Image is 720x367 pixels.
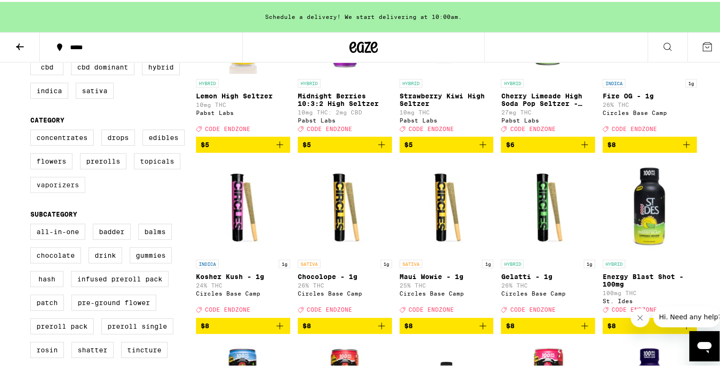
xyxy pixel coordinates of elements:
[298,90,392,105] p: Midnight Berries 10:3:2 High Seltzer
[603,90,697,98] p: Fire OG - 1g
[501,158,595,253] img: Circles Base Camp - Gelatti - 1g
[501,288,595,295] div: Circles Base Camp
[404,320,413,328] span: $8
[689,329,720,359] iframe: Button to launch messaging window
[142,128,185,144] label: Edibles
[501,90,595,105] p: Cherry Limeade High Soda Pop Seltzer - 25mg
[510,305,555,311] span: CODE ENDZONE
[612,124,657,130] span: CODE ENDZONE
[201,320,209,328] span: $8
[71,340,114,356] label: Shatter
[501,271,595,279] p: Gelatti - 1g
[400,316,494,332] button: Add to bag
[196,90,290,98] p: Lemon High Seltzer
[93,222,131,238] label: Badder
[298,135,392,151] button: Add to bag
[89,245,122,262] label: Drink
[142,57,180,73] label: Hybrid
[307,124,352,130] span: CODE ENDZONE
[400,158,494,315] a: Open page for Maui Wowie - 1g from Circles Base Camp
[6,7,68,14] span: Hi. Need any help?
[603,135,697,151] button: Add to bag
[603,77,625,86] p: INDICA
[603,108,697,114] div: Circles Base Camp
[298,271,392,279] p: Chocolope - 1g
[400,77,422,86] p: HYBRID
[80,151,126,167] label: Prerolls
[603,271,697,286] p: Energy Blast Shot - 100mg
[584,258,595,266] p: 1g
[30,175,85,191] label: Vaporizers
[30,316,94,332] label: Preroll Pack
[101,316,173,332] label: Preroll Single
[307,305,352,311] span: CODE ENDZONE
[138,222,172,238] label: Balms
[510,124,555,130] span: CODE ENDZONE
[501,115,595,122] div: Pabst Labs
[196,100,290,106] p: 10mg THC
[205,124,250,130] span: CODE ENDZONE
[76,81,114,97] label: Sativa
[71,293,156,309] label: Pre-ground Flower
[279,258,290,266] p: 1g
[298,258,320,266] p: SATIVA
[501,135,595,151] button: Add to bag
[501,107,595,114] p: 27mg THC
[201,139,209,147] span: $5
[30,269,63,285] label: Hash
[196,108,290,114] div: Pabst Labs
[482,258,493,266] p: 1g
[30,57,63,73] label: CBD
[196,158,290,315] a: Open page for Kosher Kush - 1g from Circles Base Camp
[501,258,524,266] p: HYBRID
[121,340,168,356] label: Tincture
[603,316,697,332] button: Add to bag
[501,77,524,86] p: HYBRID
[196,77,219,86] p: HYBRID
[409,305,454,311] span: CODE ENDZONE
[506,139,514,147] span: $6
[400,90,494,105] p: Strawberry Kiwi High Seltzer
[196,258,219,266] p: INDICA
[400,135,494,151] button: Add to bag
[196,158,290,253] img: Circles Base Camp - Kosher Kush - 1g
[685,77,697,86] p: 1g
[501,316,595,332] button: Add to bag
[196,135,290,151] button: Add to bag
[400,288,494,295] div: Circles Base Camp
[409,124,454,130] span: CODE ENDZONE
[71,57,134,73] label: CBD Dominant
[298,77,320,86] p: HYBRID
[400,158,494,253] img: Circles Base Camp - Maui Wowie - 1g
[603,296,697,302] div: St. Ides
[400,115,494,122] div: Pabst Labs
[196,280,290,287] p: 24% THC
[30,151,72,167] label: Flowers
[400,107,494,114] p: 10mg THC
[196,316,290,332] button: Add to bag
[607,139,616,147] span: $8
[400,280,494,287] p: 25% THC
[381,258,392,266] p: 1g
[631,306,649,325] iframe: Close message
[302,320,311,328] span: $8
[400,271,494,279] p: Maui Wowie - 1g
[506,320,514,328] span: $8
[130,245,172,262] label: Gummies
[196,288,290,295] div: Circles Base Camp
[607,320,616,328] span: $8
[298,107,392,114] p: 10mg THC: 2mg CBD
[603,158,697,315] a: Open page for Energy Blast Shot - 100mg from St. Ides
[603,258,625,266] p: HYBRID
[400,258,422,266] p: SATIVA
[501,280,595,287] p: 26% THC
[298,115,392,122] div: Pabst Labs
[501,158,595,315] a: Open page for Gelatti - 1g from Circles Base Camp
[30,128,94,144] label: Concentrates
[134,151,180,167] label: Topicals
[298,316,392,332] button: Add to bag
[30,114,64,122] legend: Category
[612,305,657,311] span: CODE ENDZONE
[298,280,392,287] p: 26% THC
[71,269,169,285] label: Infused Preroll Pack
